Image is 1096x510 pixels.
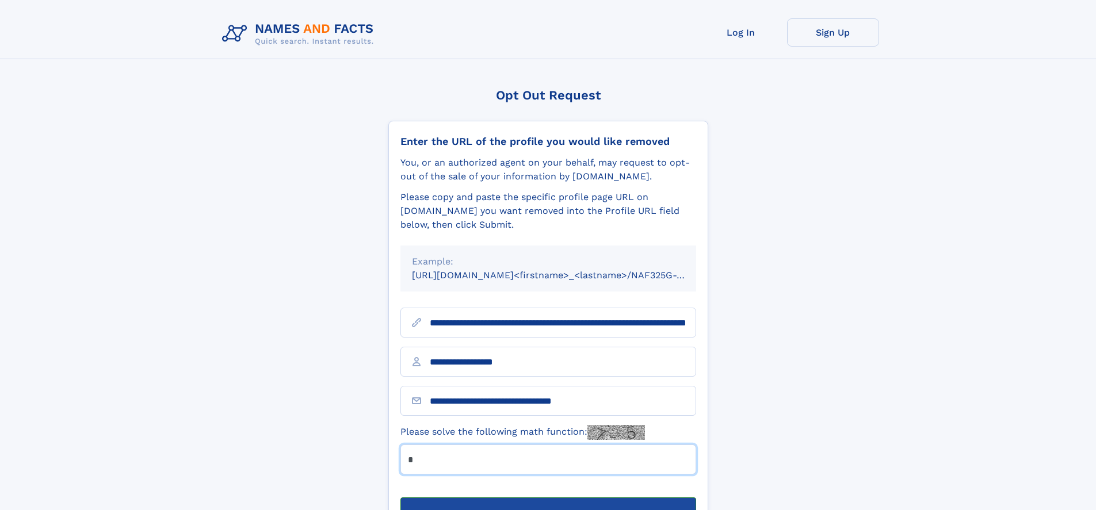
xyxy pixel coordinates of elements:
[400,190,696,232] div: Please copy and paste the specific profile page URL on [DOMAIN_NAME] you want removed into the Pr...
[787,18,879,47] a: Sign Up
[400,156,696,183] div: You, or an authorized agent on your behalf, may request to opt-out of the sale of your informatio...
[695,18,787,47] a: Log In
[412,270,718,281] small: [URL][DOMAIN_NAME]<firstname>_<lastname>/NAF325G-xxxxxxxx
[400,135,696,148] div: Enter the URL of the profile you would like removed
[412,255,685,269] div: Example:
[388,88,708,102] div: Opt Out Request
[400,425,645,440] label: Please solve the following math function:
[217,18,383,49] img: Logo Names and Facts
